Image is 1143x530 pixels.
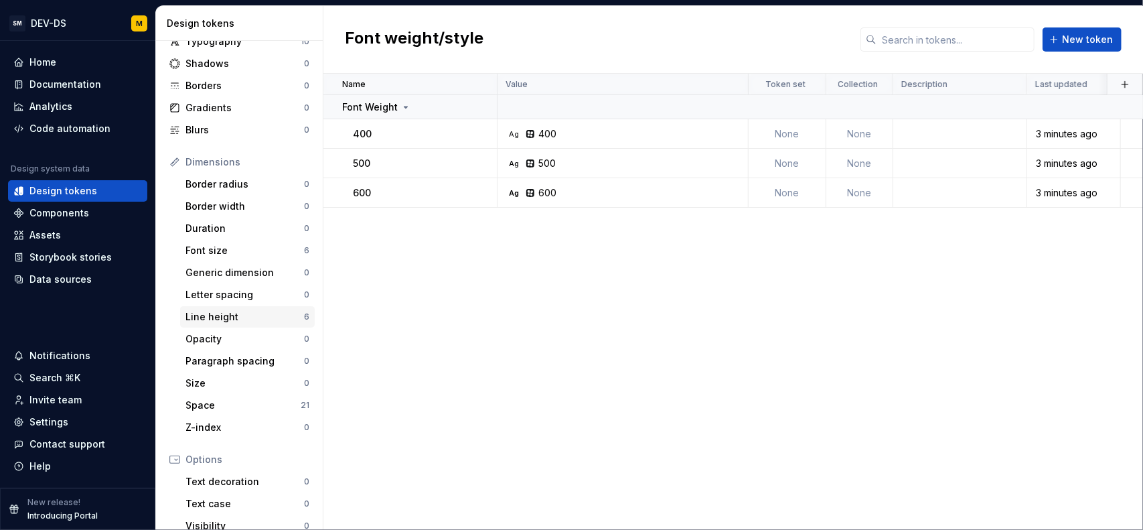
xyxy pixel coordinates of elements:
a: Settings [8,411,147,433]
div: 0 [304,356,309,367]
div: 3 minutes ago [1028,127,1120,141]
div: Design system data [11,163,90,174]
p: 600 [353,186,371,200]
div: 400 [538,127,556,141]
div: 6 [304,312,309,322]
button: Notifications [8,345,147,367]
div: Line height [185,310,304,324]
div: 0 [304,422,309,433]
p: New release! [27,497,80,508]
h2: Font weight/style [345,27,483,52]
div: Ag [509,188,520,198]
div: 600 [538,186,556,200]
div: 0 [304,267,309,278]
div: 21 [301,400,309,411]
div: Assets [29,228,61,242]
div: Documentation [29,78,101,91]
td: None [749,119,826,149]
div: Font size [185,244,304,257]
div: Contact support [29,438,105,451]
div: Analytics [29,100,72,113]
a: Borders0 [164,75,315,96]
td: None [749,149,826,178]
div: Help [29,460,51,473]
a: Opacity0 [180,328,315,350]
td: None [826,149,893,178]
div: Paragraph spacing [185,354,304,368]
p: Collection [838,79,879,90]
div: Typography [185,35,301,48]
a: Analytics [8,96,147,117]
div: 10 [301,36,309,47]
button: Search ⌘K [8,367,147,389]
td: None [826,119,893,149]
a: Storybook stories [8,247,147,268]
td: None [826,178,893,208]
input: Search in tokens... [877,27,1035,52]
div: 0 [304,223,309,234]
a: Invite team [8,389,147,411]
a: Data sources [8,269,147,290]
div: Shadows [185,57,304,70]
a: Home [8,52,147,73]
a: Generic dimension0 [180,262,315,283]
div: 0 [304,58,309,69]
div: Home [29,56,56,69]
div: DEV-DS [31,17,66,30]
a: Code automation [8,118,147,139]
div: Space [185,399,301,412]
div: Borders [185,79,304,92]
a: Z-index0 [180,417,315,438]
div: Text case [185,497,304,511]
div: 0 [304,289,309,300]
div: Gradients [185,101,304,115]
a: Components [8,202,147,224]
a: Text decoration0 [180,471,315,492]
div: Design tokens [29,184,97,198]
button: New token [1043,27,1122,52]
div: 0 [304,201,309,212]
a: Border width0 [180,196,315,217]
p: 400 [353,127,372,141]
p: Description [901,79,947,90]
div: M [136,18,143,29]
td: None [749,178,826,208]
div: Settings [29,415,68,429]
div: Duration [185,222,304,235]
a: Size0 [180,373,315,394]
a: Text case0 [180,493,315,515]
p: Introducing Portal [27,511,98,521]
div: Opacity [185,332,304,346]
div: Z-index [185,421,304,434]
a: Blurs0 [164,119,315,141]
a: Typography10 [164,31,315,52]
p: Name [342,79,366,90]
div: 3 minutes ago [1028,186,1120,200]
div: 0 [304,499,309,509]
a: Design tokens [8,180,147,202]
div: Storybook stories [29,251,112,264]
a: Space21 [180,395,315,416]
div: Ag [509,129,520,139]
div: Ag [509,158,520,169]
div: Border radius [185,178,304,191]
div: Search ⌘K [29,371,80,385]
div: Size [185,377,304,390]
a: Documentation [8,74,147,95]
div: 500 [538,157,556,170]
div: Options [185,453,309,466]
p: 500 [353,157,370,170]
div: Border width [185,200,304,213]
p: Font Weight [342,101,398,114]
span: New token [1062,33,1113,46]
a: Letter spacing0 [180,284,315,306]
p: Token set [766,79,806,90]
a: Line height6 [180,306,315,328]
p: Value [506,79,528,90]
a: Assets [8,224,147,246]
div: 3 minutes ago [1028,157,1120,170]
a: Border radius0 [180,174,315,195]
div: 0 [304,80,309,91]
div: Text decoration [185,475,304,488]
p: Last updated [1035,79,1087,90]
